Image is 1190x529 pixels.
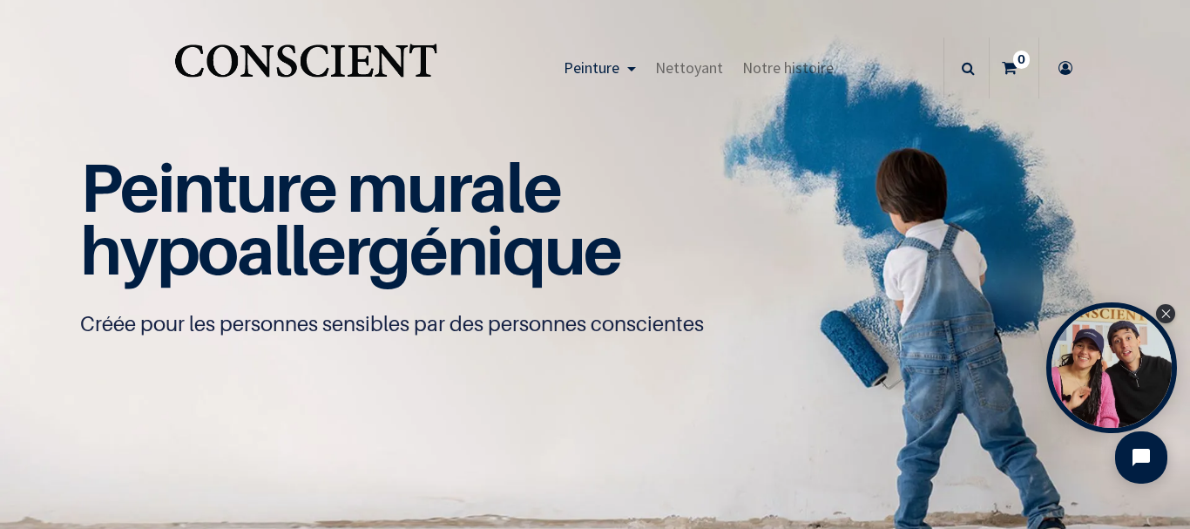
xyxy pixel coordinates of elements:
[80,310,1109,338] p: Créée pour les personnes sensibles par des personnes conscientes
[1013,51,1030,68] sup: 0
[80,209,621,290] span: hypoallergénique
[171,34,440,103] img: Conscient
[554,37,646,98] a: Peinture
[742,58,834,78] span: Notre histoire
[564,58,619,78] span: Peinture
[80,146,560,227] span: Peinture murale
[1046,302,1177,433] div: Tolstoy bubble widget
[1100,417,1182,498] iframe: Tidio Chat
[171,34,440,103] a: Logo of Conscient
[1156,304,1175,323] div: Close Tolstoy widget
[655,58,723,78] span: Nettoyant
[1046,302,1177,433] div: Open Tolstoy widget
[1046,302,1177,433] div: Open Tolstoy
[990,37,1038,98] a: 0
